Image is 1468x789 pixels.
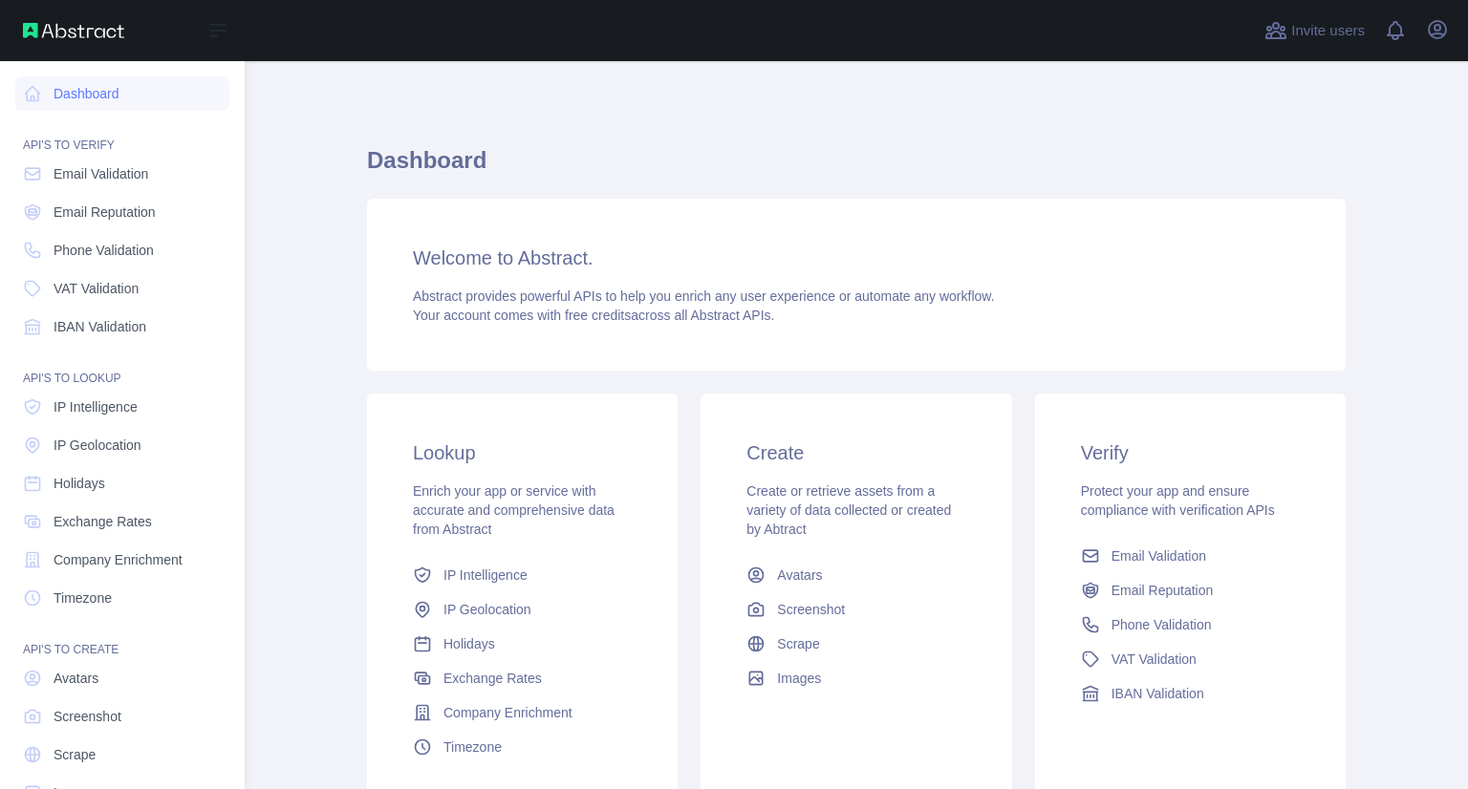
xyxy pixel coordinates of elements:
span: VAT Validation [1112,650,1197,669]
span: Exchange Rates [443,669,542,688]
span: Email Validation [1112,546,1206,565]
a: Holidays [405,627,639,661]
span: Abstract provides powerful APIs to help you enrich any user experience or automate any workflow. [413,288,995,304]
span: Screenshot [777,600,845,619]
span: IBAN Validation [1112,684,1204,703]
a: IBAN Validation [15,309,229,344]
a: IP Intelligence [15,390,229,424]
span: Phone Validation [1112,615,1212,634]
a: Email Reputation [1073,573,1307,608]
a: IP Geolocation [15,428,229,462]
span: Company Enrichment [443,703,572,722]
a: IP Geolocation [405,592,639,627]
span: Timezone [54,588,112,608]
span: IBAN Validation [54,317,146,336]
span: Enrich your app or service with accurate and comprehensive data from Abstract [413,483,615,537]
h3: Create [746,439,965,466]
span: Protect your app and ensure compliance with verification APIs [1081,483,1275,518]
a: Avatars [739,558,973,592]
span: Company Enrichment [54,550,183,569]
span: Holidays [443,634,495,653]
a: Screenshot [739,592,973,627]
h3: Lookup [413,439,632,466]
a: IBAN Validation [1073,676,1307,711]
a: Dashboard [15,76,229,111]
a: Exchange Rates [15,504,229,539]
span: Scrape [54,745,96,764]
span: Phone Validation [54,241,154,260]
h3: Verify [1081,439,1300,466]
span: Create or retrieve assets from a variety of data collected or created by Abtract [746,483,951,537]
a: Timezone [15,581,229,615]
a: Email Reputation [15,195,229,229]
a: Timezone [405,730,639,764]
span: VAT Validation [54,279,139,298]
span: Email Reputation [54,203,156,222]
h1: Dashboard [367,145,1346,191]
a: Company Enrichment [15,543,229,577]
a: IP Intelligence [405,558,639,592]
a: Phone Validation [1073,608,1307,642]
span: Your account comes with across all Abstract APIs. [413,308,774,323]
a: VAT Validation [1073,642,1307,676]
div: API'S TO CREATE [15,619,229,657]
a: VAT Validation [15,271,229,306]
a: Email Validation [1073,539,1307,573]
a: Exchange Rates [405,661,639,695]
a: Holidays [15,466,229,501]
a: Scrape [15,737,229,772]
a: Phone Validation [15,233,229,267]
h3: Welcome to Abstract. [413,245,1300,271]
span: Invite users [1291,20,1365,42]
a: Scrape [739,627,973,661]
div: API'S TO VERIFY [15,115,229,153]
img: Abstract API [23,23,124,38]
span: IP Intelligence [54,397,138,416]
span: Images [777,669,821,688]
span: Screenshot [54,707,121,726]
span: IP Geolocation [443,600,531,619]
span: Timezone [443,737,502,757]
span: IP Geolocation [54,436,141,455]
span: Holidays [54,474,105,493]
a: Avatars [15,661,229,695]
span: Email Validation [54,164,148,183]
span: Avatars [54,669,98,688]
span: Scrape [777,634,819,653]
span: Avatars [777,565,822,585]
button: Invite users [1261,15,1369,46]
span: Email Reputation [1112,581,1214,600]
a: Company Enrichment [405,695,639,730]
span: IP Intelligence [443,565,528,585]
a: Screenshot [15,699,229,734]
a: Images [739,661,973,695]
div: API'S TO LOOKUP [15,348,229,386]
span: Exchange Rates [54,512,152,531]
a: Email Validation [15,157,229,191]
span: free credits [565,308,631,323]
